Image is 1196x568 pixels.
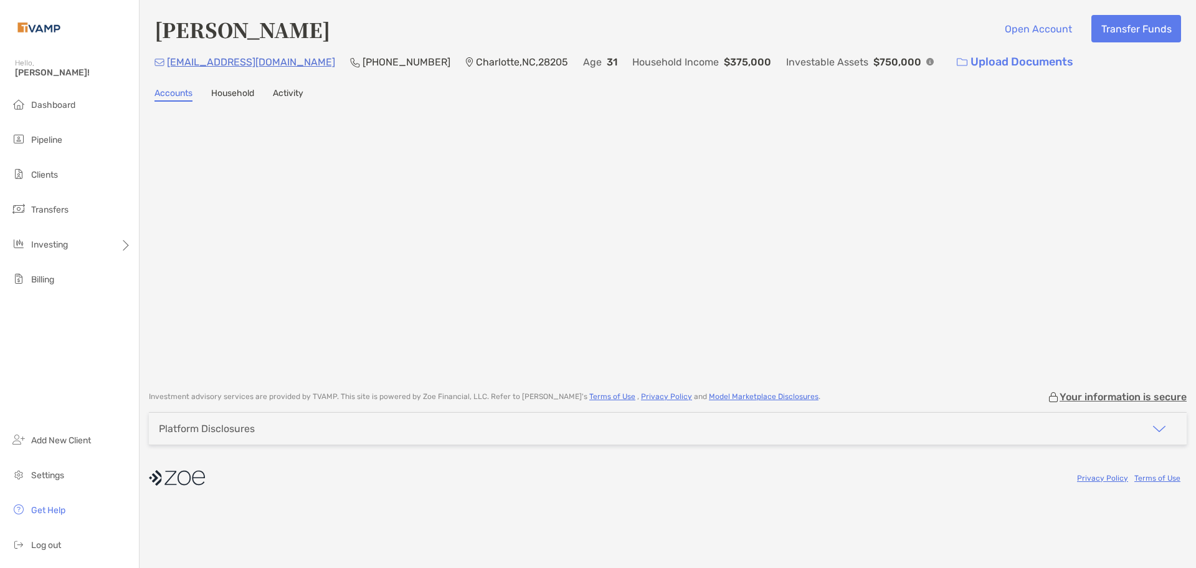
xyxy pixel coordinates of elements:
img: add_new_client icon [11,432,26,447]
img: Phone Icon [350,57,360,67]
img: investing icon [11,236,26,251]
img: transfers icon [11,201,26,216]
p: 31 [607,54,617,70]
span: Investing [31,239,68,250]
span: [PERSON_NAME]! [15,67,131,78]
span: Dashboard [31,100,75,110]
a: Upload Documents [949,49,1081,75]
span: Settings [31,470,64,481]
img: dashboard icon [11,97,26,112]
span: Pipeline [31,135,62,145]
img: pipeline icon [11,132,26,147]
img: company logo [149,464,205,492]
p: [EMAIL_ADDRESS][DOMAIN_NAME] [167,54,335,70]
p: Investment advisory services are provided by TVAMP . This site is powered by Zoe Financial, LLC. ... [149,392,820,402]
img: get-help icon [11,502,26,517]
div: Platform Disclosures [159,423,255,435]
img: icon arrow [1152,421,1167,436]
a: Terms of Use [589,392,635,401]
p: [PHONE_NUMBER] [363,54,450,70]
a: Terms of Use [1134,474,1180,483]
button: Transfer Funds [1091,15,1181,42]
a: Privacy Policy [1077,474,1128,483]
h4: [PERSON_NAME] [154,15,330,44]
p: $375,000 [724,54,771,70]
p: $750,000 [873,54,921,70]
img: button icon [957,58,967,67]
span: Transfers [31,205,69,215]
span: Add New Client [31,435,91,446]
p: Your information is secure [1060,391,1187,403]
span: Get Help [31,505,65,516]
p: Household Income [632,54,719,70]
img: billing icon [11,271,26,286]
img: Info Icon [926,58,934,65]
p: Charlotte , NC , 28205 [476,54,568,70]
a: Household [211,88,254,102]
a: Accounts [154,88,192,102]
img: Zoe Logo [15,5,63,50]
span: Log out [31,540,61,551]
img: Location Icon [465,57,473,67]
img: logout icon [11,537,26,552]
span: Clients [31,170,58,180]
p: Investable Assets [786,54,868,70]
img: Email Icon [154,59,164,66]
button: Open Account [995,15,1081,42]
img: settings icon [11,467,26,482]
a: Model Marketplace Disclosures [709,392,819,401]
a: Activity [273,88,303,102]
a: Privacy Policy [641,392,692,401]
p: Age [583,54,602,70]
img: clients icon [11,166,26,181]
span: Billing [31,274,54,285]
